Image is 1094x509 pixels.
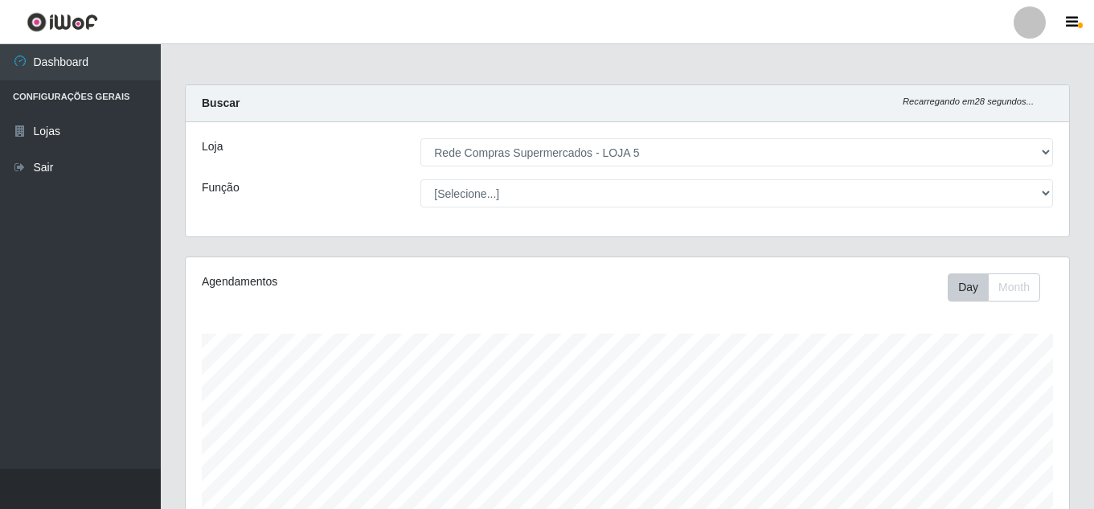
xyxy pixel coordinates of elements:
[948,273,1040,302] div: First group
[948,273,989,302] button: Day
[903,96,1034,106] i: Recarregando em 28 segundos...
[202,273,543,290] div: Agendamentos
[202,179,240,196] label: Função
[27,12,98,32] img: CoreUI Logo
[202,96,240,109] strong: Buscar
[948,273,1053,302] div: Toolbar with button groups
[202,138,223,155] label: Loja
[988,273,1040,302] button: Month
